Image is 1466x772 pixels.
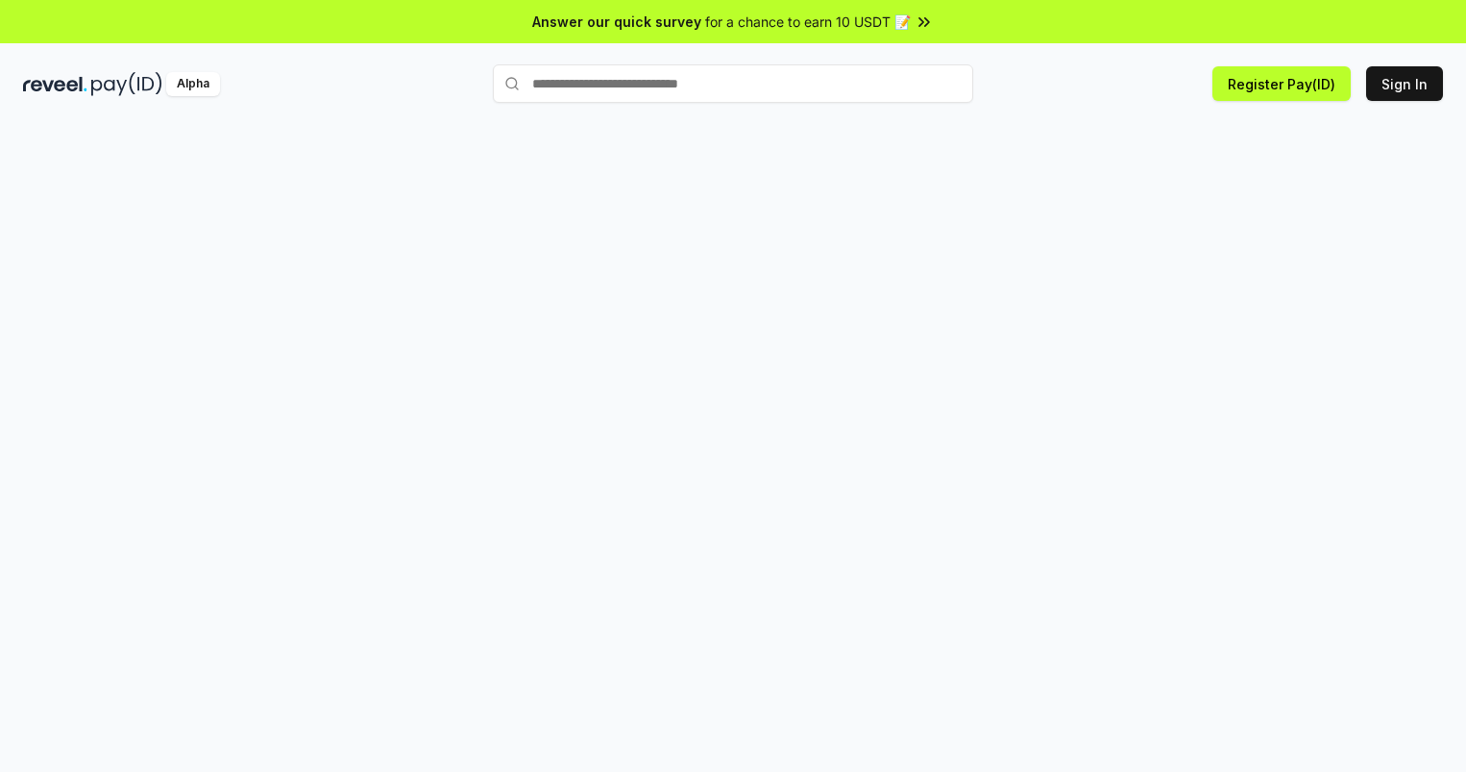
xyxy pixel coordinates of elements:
[1212,66,1351,101] button: Register Pay(ID)
[166,72,220,96] div: Alpha
[1366,66,1443,101] button: Sign In
[91,72,162,96] img: pay_id
[705,12,911,32] span: for a chance to earn 10 USDT 📝
[23,72,87,96] img: reveel_dark
[532,12,701,32] span: Answer our quick survey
